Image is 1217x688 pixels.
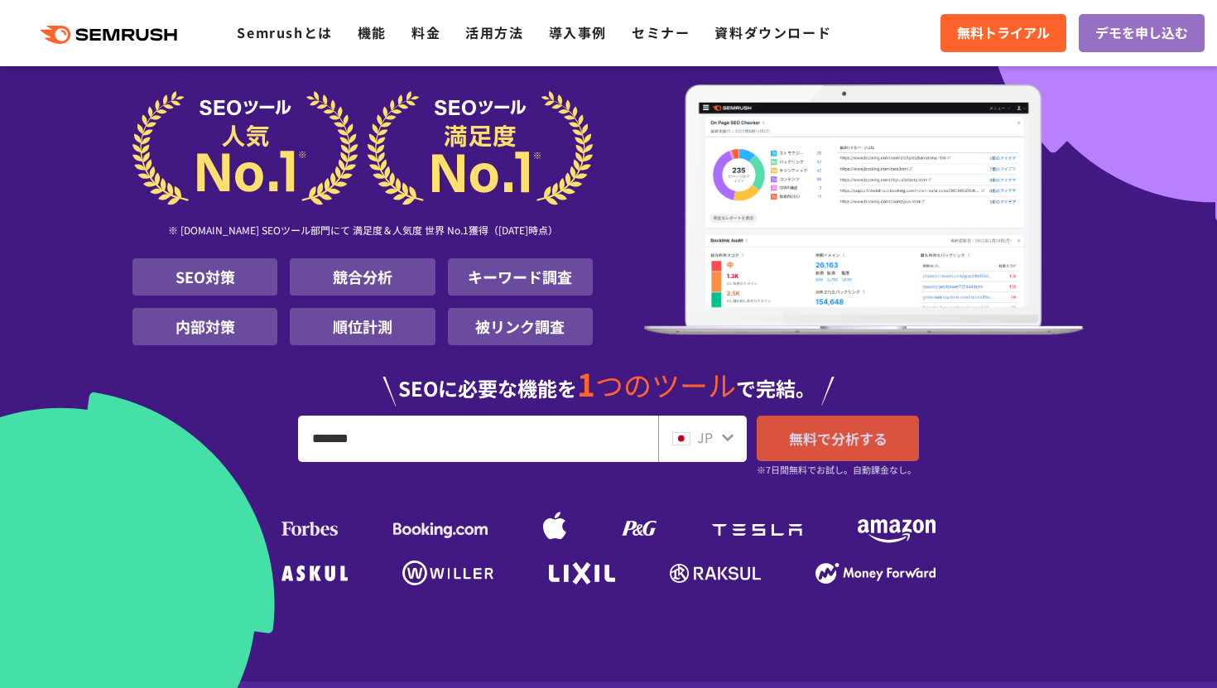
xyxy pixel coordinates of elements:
[448,258,593,296] li: キーワード調査
[290,308,435,345] li: 順位計測
[1079,14,1205,52] a: デモを申し込む
[549,22,607,42] a: 導入事例
[736,373,815,402] span: で完結。
[448,308,593,345] li: 被リンク調査
[465,22,523,42] a: 活用方法
[697,427,713,447] span: JP
[632,22,690,42] a: セミナー
[237,22,332,42] a: Semrushとは
[1095,22,1188,44] span: デモを申し込む
[132,308,277,345] li: 内部対策
[290,258,435,296] li: 競合分析
[714,22,831,42] a: 資料ダウンロード
[358,22,387,42] a: 機能
[757,416,919,461] a: 無料で分析する
[940,14,1066,52] a: 無料トライアル
[132,258,277,296] li: SEO対策
[577,361,595,406] span: 1
[411,22,440,42] a: 料金
[789,428,887,449] span: 無料で分析する
[957,22,1050,44] span: 無料トライアル
[299,416,657,461] input: URL、キーワードを入力してください
[132,352,1085,407] div: SEOに必要な機能を
[132,205,593,258] div: ※ [DOMAIN_NAME] SEOツール部門にて 満足度＆人気度 世界 No.1獲得（[DATE]時点）
[757,462,916,478] small: ※7日間無料でお試し。自動課金なし。
[595,364,736,405] span: つのツール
